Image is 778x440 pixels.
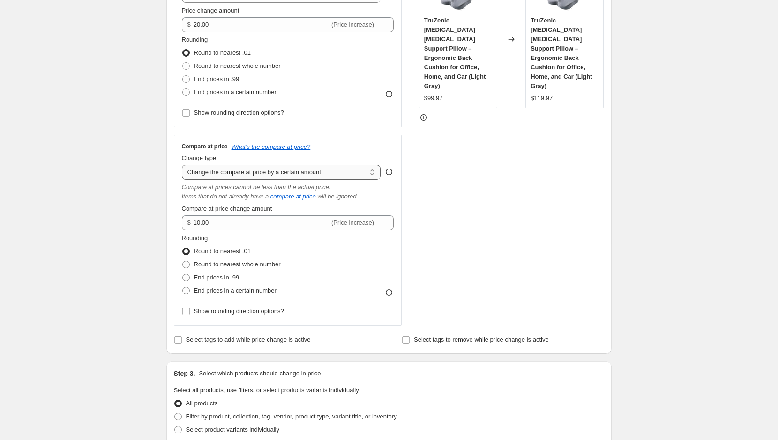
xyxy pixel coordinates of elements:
[194,75,239,82] span: End prices in .99
[187,219,191,226] span: $
[186,413,397,420] span: Filter by product, collection, tag, vendor, product type, variant title, or inventory
[182,143,228,150] h3: Compare at price
[174,387,359,394] span: Select all products, use filters, or select products variants individually
[182,193,269,200] i: Items that do not already have a
[187,21,191,28] span: $
[186,336,311,343] span: Select tags to add while price change is active
[194,109,284,116] span: Show rounding direction options?
[186,400,218,407] span: All products
[186,426,279,433] span: Select product variants individually
[194,261,281,268] span: Round to nearest whole number
[182,235,208,242] span: Rounding
[270,193,316,200] button: compare at price
[331,219,374,226] span: (Price increase)
[194,17,329,32] input: -10.00
[194,308,284,315] span: Show rounding direction options?
[182,183,331,191] i: Compare at prices cannot be less than the actual price.
[424,17,486,89] span: TruZenic [MEDICAL_DATA] [MEDICAL_DATA] Support Pillow – Ergonomic Back Cushion for Office, Home, ...
[194,248,251,255] span: Round to nearest .01
[531,94,553,103] div: $119.97
[414,336,549,343] span: Select tags to remove while price change is active
[194,274,239,281] span: End prices in .99
[424,94,443,103] div: $99.97
[194,88,277,95] span: End prices in a certain number
[182,205,272,212] span: Compare at price change amount
[194,49,251,56] span: Round to nearest .01
[182,36,208,43] span: Rounding
[384,167,394,176] div: help
[331,21,374,28] span: (Price increase)
[531,17,592,89] span: TruZenic [MEDICAL_DATA] [MEDICAL_DATA] Support Pillow – Ergonomic Back Cushion for Office, Home, ...
[174,369,195,378] h2: Step 3.
[182,7,239,14] span: Price change amount
[317,193,358,200] i: will be ignored.
[182,154,217,161] span: Change type
[194,62,281,69] span: Round to nearest whole number
[199,369,321,378] p: Select which products should change in price
[232,143,311,150] button: What's the compare at price?
[194,215,329,230] input: -10.00
[194,287,277,294] span: End prices in a certain number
